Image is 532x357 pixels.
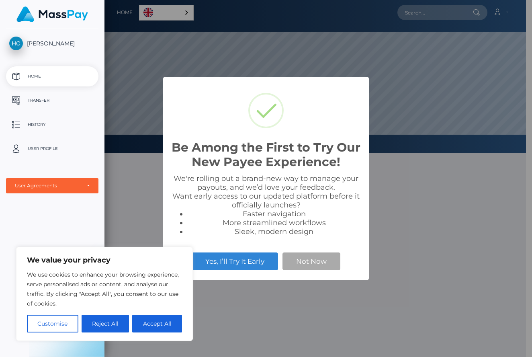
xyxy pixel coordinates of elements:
li: More streamlined workflows [187,218,361,227]
img: MassPay [16,6,88,22]
button: Accept All [132,315,182,332]
p: History [9,119,95,131]
button: Customise [27,315,78,332]
p: We use cookies to enhance your browsing experience, serve personalised ads or content, and analys... [27,270,182,308]
li: Faster navigation [187,209,361,218]
button: Yes, I’ll Try It Early [192,252,278,270]
button: User Agreements [6,178,98,193]
h2: Be Among the First to Try Our New Payee Experience! [171,140,361,169]
p: Home [9,70,95,82]
div: We value your privacy [16,247,193,341]
p: We value your privacy [27,255,182,265]
p: User Profile [9,143,95,155]
p: Transfer [9,94,95,107]
div: User Agreements [15,183,81,189]
span: [PERSON_NAME] [6,40,98,47]
li: Sleek, modern design [187,227,361,236]
button: Reject All [82,315,129,332]
button: Not Now [282,252,340,270]
div: We're rolling out a brand-new way to manage your payouts, and we’d love your feedback. Want early... [171,174,361,236]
